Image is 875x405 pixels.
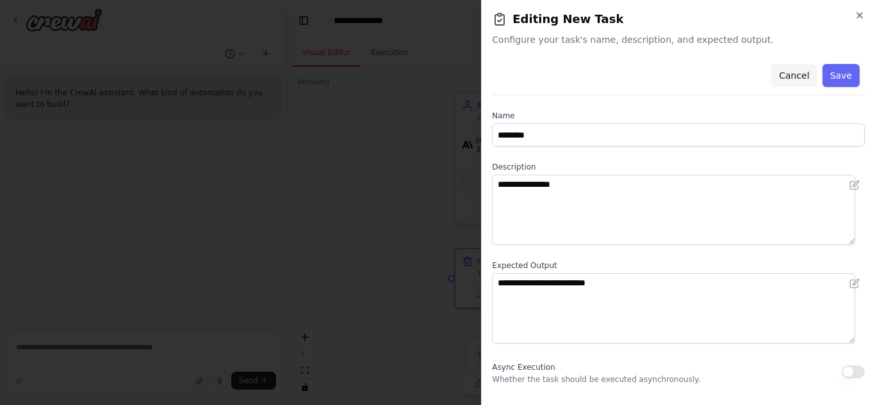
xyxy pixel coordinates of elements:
[492,260,865,271] label: Expected Output
[492,33,865,46] span: Configure your task's name, description, and expected output.
[847,276,862,291] button: Open in editor
[492,374,700,385] p: Whether the task should be executed asynchronously.
[771,64,817,87] button: Cancel
[492,162,865,172] label: Description
[492,111,865,121] label: Name
[847,177,862,193] button: Open in editor
[822,64,860,87] button: Save
[492,363,555,372] span: Async Execution
[492,10,865,28] h2: Editing New Task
